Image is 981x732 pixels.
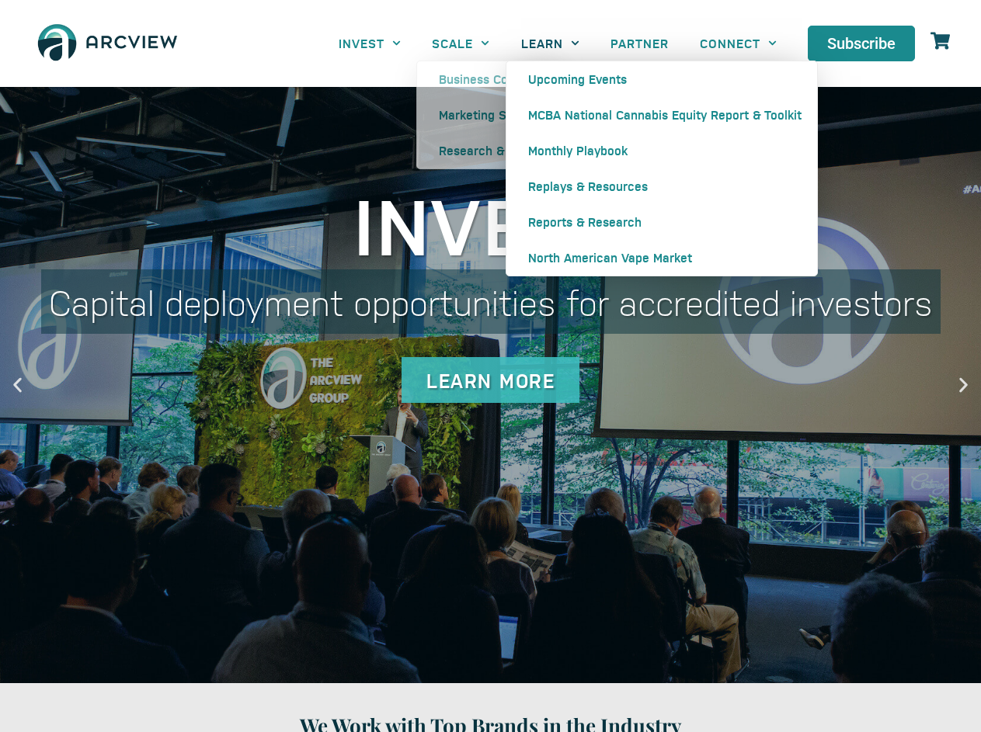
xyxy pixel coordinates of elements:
[416,26,505,61] a: SCALE
[41,269,941,334] div: Capital deployment opportunities for accredited investors
[808,26,915,61] a: Subscribe
[506,133,817,168] a: Monthly Playbook
[506,97,817,133] a: MCBA National Cannabis Equity Report & Toolkit
[684,26,792,61] a: CONNECT
[417,97,569,133] a: Marketing Services
[417,133,569,168] a: Research & Insights
[416,61,569,169] ul: SCALE
[954,375,973,394] div: Next slide
[506,204,817,240] a: Reports & Research
[595,26,684,61] a: PARTNER
[506,61,817,97] a: Upcoming Events
[827,36,896,51] span: Subscribe
[323,26,792,61] nav: Menu
[402,357,579,403] div: Learn More
[8,375,27,394] div: Previous slide
[506,61,818,276] ul: LEARN
[41,184,941,262] div: Invest
[323,26,416,61] a: INVEST
[506,240,817,276] a: North American Vape Market
[417,61,569,97] a: Business Consulting
[506,26,595,61] a: LEARN
[506,168,817,204] a: Replays & Resources
[31,16,184,71] img: The Arcview Group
